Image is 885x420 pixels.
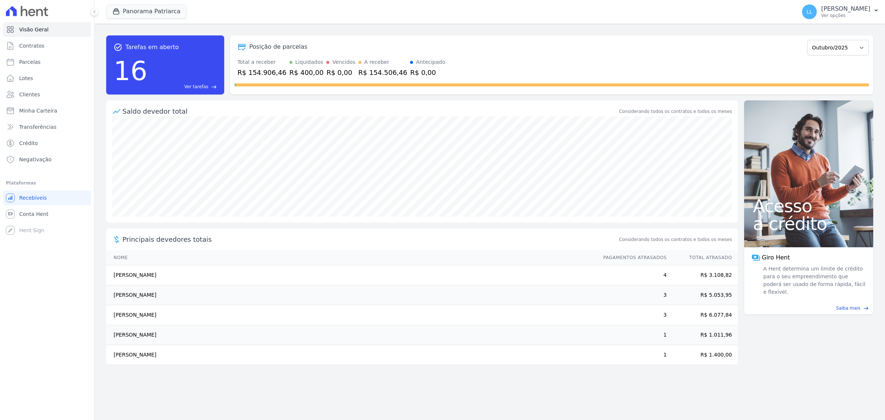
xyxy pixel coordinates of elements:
[596,325,667,345] td: 1
[3,207,91,221] a: Conta Hent
[806,9,812,14] span: LL
[106,325,596,345] td: [PERSON_NAME]
[667,250,738,265] th: Total Atrasado
[184,83,208,90] span: Ver tarefas
[19,194,47,202] span: Recebíveis
[358,68,407,78] div: R$ 154.506,46
[3,71,91,86] a: Lotes
[753,197,864,215] span: Acesso
[106,305,596,325] td: [PERSON_NAME]
[753,215,864,233] span: a crédito
[19,42,44,49] span: Contratos
[106,4,187,18] button: Panorama Patriarca
[596,345,667,365] td: 1
[762,253,790,262] span: Giro Hent
[3,120,91,134] a: Transferências
[106,345,596,365] td: [PERSON_NAME]
[596,285,667,305] td: 3
[3,55,91,69] a: Parcelas
[122,106,618,116] div: Saldo devedor total
[114,52,147,90] div: 16
[416,58,445,66] div: Antecipado
[596,250,667,265] th: Pagamentos Atrasados
[326,68,355,78] div: R$ 0,00
[6,179,88,187] div: Plataformas
[3,87,91,102] a: Clientes
[106,285,596,305] td: [PERSON_NAME]
[122,234,618,244] span: Principais devedores totais
[667,325,738,345] td: R$ 1.011,96
[836,305,860,311] span: Saiba mais
[150,83,217,90] a: Ver tarefas east
[821,5,870,13] p: [PERSON_NAME]
[3,190,91,205] a: Recebíveis
[596,305,667,325] td: 3
[596,265,667,285] td: 4
[796,1,885,22] button: LL [PERSON_NAME] Ver opções
[667,285,738,305] td: R$ 5.053,95
[332,58,355,66] div: Vencidos
[249,42,308,51] div: Posição de parcelas
[3,152,91,167] a: Negativação
[125,43,179,52] span: Tarefas em aberto
[289,68,324,78] div: R$ 400,00
[749,305,869,311] a: Saiba mais east
[19,210,48,218] span: Conta Hent
[3,38,91,53] a: Contratos
[237,58,287,66] div: Total a receber
[19,107,57,114] span: Minha Carteira
[667,265,738,285] td: R$ 3.108,82
[667,305,738,325] td: R$ 6.077,84
[295,58,323,66] div: Liquidados
[821,13,870,18] p: Ver opções
[863,306,869,311] span: east
[106,250,596,265] th: Nome
[19,140,38,147] span: Crédito
[19,123,56,131] span: Transferências
[19,156,52,163] span: Negativação
[106,265,596,285] td: [PERSON_NAME]
[762,265,866,296] span: A Hent determina um limite de crédito para o seu empreendimento que poderá ser usado de forma ráp...
[211,84,217,90] span: east
[667,345,738,365] td: R$ 1.400,00
[3,22,91,37] a: Visão Geral
[19,26,49,33] span: Visão Geral
[410,68,445,78] div: R$ 0,00
[3,103,91,118] a: Minha Carteira
[619,108,732,115] div: Considerando todos os contratos e todos os meses
[237,68,287,78] div: R$ 154.906,46
[19,58,41,66] span: Parcelas
[114,43,122,52] span: task_alt
[364,58,389,66] div: A receber
[3,136,91,151] a: Crédito
[19,91,40,98] span: Clientes
[619,236,732,243] span: Considerando todos os contratos e todos os meses
[19,75,33,82] span: Lotes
